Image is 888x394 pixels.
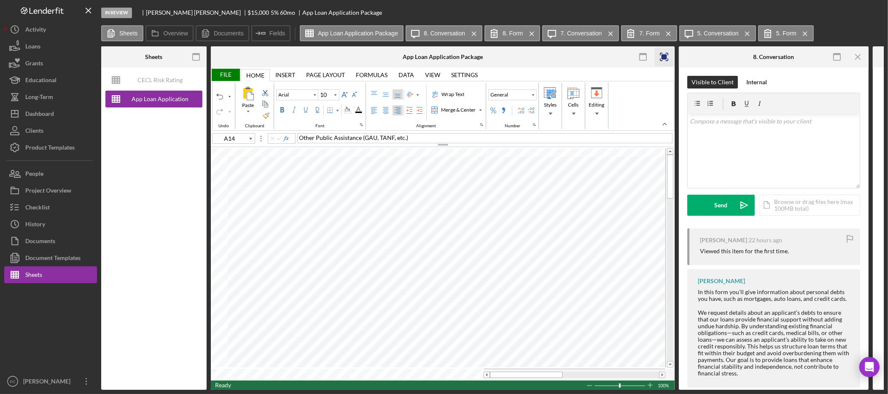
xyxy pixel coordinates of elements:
[126,91,194,107] div: App Loan Application Package
[306,72,345,78] div: Page Layout
[687,195,755,216] button: Send
[300,25,404,41] button: App Loan Application Package
[698,278,745,284] div: [PERSON_NAME]
[237,85,259,118] div: Paste All
[4,72,97,88] button: Educational
[531,121,538,128] div: indicatorNumbers
[4,266,97,283] button: Sheets
[742,76,771,88] button: Internal
[260,88,270,98] div: Cut
[312,105,323,115] label: Double Underline
[119,30,138,37] label: Sheets
[283,135,289,142] button: Insert Function
[4,21,97,38] button: Activity
[289,105,299,115] label: Italic
[526,105,536,115] div: Decrease Decimal
[776,30,797,37] label: 5. Form
[240,102,256,109] div: Paste
[393,89,403,99] label: Bottom Align
[145,54,162,60] div: Sheets
[4,122,97,139] button: Clients
[101,25,143,41] button: Sheets
[488,89,537,100] div: Number Format
[381,89,391,99] label: Middle Align
[246,72,264,79] div: Home
[697,30,739,37] label: 5. Conversation
[369,105,379,115] label: Left Align
[430,89,466,99] label: Wrap Text
[698,289,852,302] div: In this form you'll give information about personal debts you have, such as mortgages, auto loans...
[126,72,194,88] div: CECL Risk Rating Template
[405,90,421,100] div: Orientation
[562,85,584,118] div: Cells
[859,357,880,377] div: Open Intercom Messenger
[25,72,57,91] div: Educational
[215,91,225,102] div: Undo
[211,69,240,81] div: File
[758,25,814,41] button: 5. Form
[25,266,42,285] div: Sheets
[196,25,249,41] button: Documents
[274,83,366,129] div: Font
[621,25,677,41] button: 7. Form
[4,199,97,216] button: Checklist
[105,91,202,107] button: App Loan Application Package
[4,182,97,199] button: Project Overview
[350,89,360,99] div: Decrease Font Size
[145,25,194,41] button: Overview
[269,30,285,37] label: Fields
[4,88,97,105] button: Long-Term
[516,105,526,115] div: Increase Decimal
[101,8,132,18] div: In Review
[542,25,619,41] button: 7. Conversation
[25,199,50,218] div: Checklist
[241,69,270,81] div: Home
[753,54,794,60] div: 8. Conversation
[214,30,244,37] label: Documents
[4,38,97,55] button: Loans
[10,379,16,384] text: FC
[105,72,202,88] button: CECL Risk Rating Template
[692,76,734,88] div: Visible to Client
[420,69,446,81] div: View
[213,83,235,129] div: Undo
[700,248,789,255] div: Viewed this item for the first time.
[164,30,188,37] label: Overview
[313,123,327,129] div: Font
[658,381,670,390] span: 100%
[567,101,581,109] div: Cells
[318,89,339,100] div: Font Size
[25,249,81,268] div: Document Templates
[318,30,398,37] label: App Loan Application Package
[25,216,45,235] div: History
[350,69,393,81] div: Formulas
[25,105,54,124] div: Dashboard
[4,233,97,249] button: Documents
[698,309,852,377] div: We request details about an applicant’s debts to ensure that our loans provide financial support ...
[4,55,97,72] button: Grants
[4,249,97,266] a: Document Templates
[486,83,539,129] div: Number
[4,165,97,182] a: People
[398,72,414,78] div: Data
[586,381,593,390] div: Zoom Out
[299,134,408,141] span: Other Public Assistance (GAU, TANF, etc.)
[451,72,478,78] div: Settings
[302,9,382,16] div: App Loan Application Package
[446,69,483,81] div: Settings
[478,121,485,128] div: indicatorAlignment
[503,123,522,129] div: Number
[4,105,97,122] a: Dashboard
[4,139,97,156] button: Product Templates
[4,216,97,233] button: History
[366,83,486,129] div: Alignment
[358,121,365,128] div: indicatorFonts
[393,105,403,115] label: Right Align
